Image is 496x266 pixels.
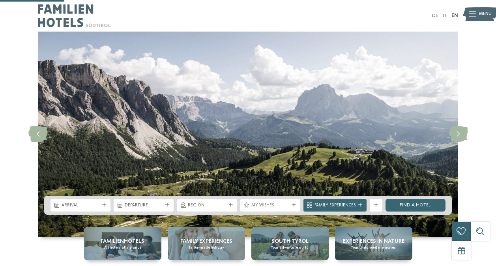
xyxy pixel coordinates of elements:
a: Family hotels in the Dolomites: Holidays in the realm of the Pale Mountains Experiences in nature... [335,227,412,260]
a: IT [443,13,447,18]
span: Your adventure world [271,245,309,250]
span: Departure [125,202,163,209]
span: All hotels at a glance [104,245,141,250]
span: South Tyrol [271,237,309,245]
span: Region [188,202,226,209]
span: Menu [479,11,492,17]
a: EN [451,13,458,18]
span: Family Experiences [180,237,232,245]
span: My wishes [251,202,289,209]
span: Experiences in nature [343,237,404,245]
a: Family hotels in the Dolomites: Holidays in the realm of the Pale Mountains South Tyrol Your adve... [251,227,329,260]
a: Family hotels in the Dolomites: Holidays in the realm of the Pale Mountains Familienhotels All ho... [84,227,161,260]
a: Find a hotel [386,199,445,212]
a: Family hotels in the Dolomites: Holidays in the realm of the Pale Mountains Family Experiences Ta... [168,227,245,260]
a: DE [432,13,438,18]
img: Family hotels in the Dolomites: Holidays in the realm of the Pale Mountains [38,32,458,237]
span: Your childhood memories [351,245,396,250]
span: Arrival [62,202,99,209]
span: Tailor-made holiday [189,245,224,250]
span: Familienhotels [101,237,144,245]
span: Family Experiences [314,202,356,209]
